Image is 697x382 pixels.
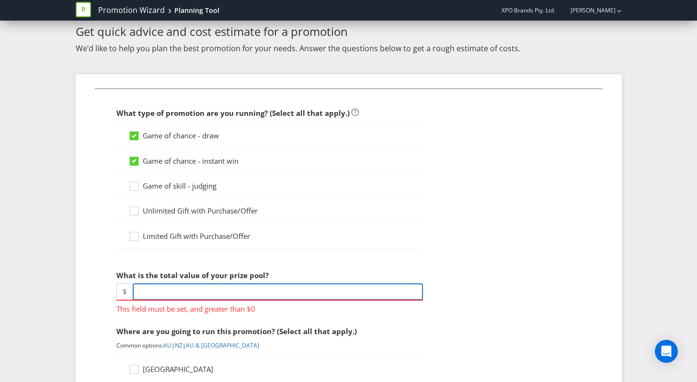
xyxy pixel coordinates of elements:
span: | [171,341,175,349]
span: What type of promotion are you running? (Select all that apply.) [116,108,350,118]
a: AU & [GEOGRAPHIC_DATA] [186,341,259,349]
a: [PERSON_NAME] [561,6,616,14]
a: NZ [175,341,183,349]
span: Limited Gift with Purchase/Offer [143,231,250,241]
span: Unlimited Gift with Purchase/Offer [143,206,258,215]
p: We’d like to help you plan the best promotion for your needs. Answer the questions below to get a... [76,43,622,54]
span: [GEOGRAPHIC_DATA] [143,364,213,374]
h2: Get quick advice and cost estimate for a promotion [76,25,622,38]
span: XPO Brands Pty. Ltd. [502,6,555,14]
span: | [183,341,186,349]
span: Game of chance - draw [143,131,219,140]
a: Promotion Wizard [98,5,165,16]
span: What is the total value of your prize pool? [116,270,269,280]
div: Where are you going to run this promotion? (Select all that apply.) [116,322,423,341]
a: AU [163,341,171,349]
span: $ [116,283,133,300]
div: Open Intercom Messenger [655,340,678,363]
div: Planning Tool [174,6,219,15]
span: Game of skill - judging [143,181,217,191]
span: Game of chance - instant win [143,156,239,166]
span: This field must be set, and greater than $0 [116,301,423,315]
span: Common options: [116,341,163,349]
